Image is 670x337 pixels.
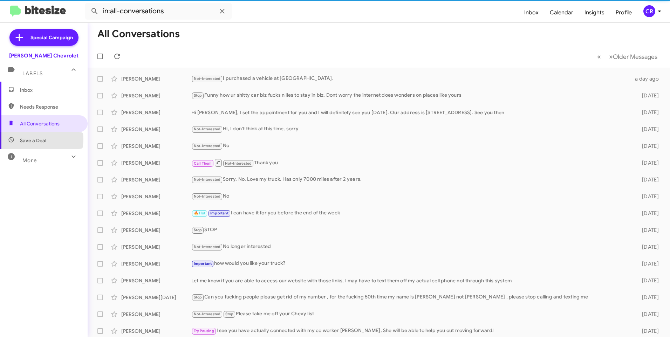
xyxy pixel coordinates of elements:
[20,87,80,94] span: Inbox
[121,311,191,318] div: [PERSON_NAME]
[194,177,221,182] span: Not-Interested
[121,227,191,234] div: [PERSON_NAME]
[191,226,631,234] div: STOP
[194,211,206,215] span: 🔥 Hot
[194,76,221,81] span: Not-Interested
[579,2,610,23] a: Insights
[97,28,180,40] h1: All Conversations
[643,5,655,17] div: CR
[191,176,631,184] div: Sorry. No. Love my truck. Has only 7000 miles after 2 years.
[194,127,221,131] span: Not-Interested
[191,277,631,284] div: Let me know if you are able to access our website with those links, I may have to text them off m...
[191,192,631,200] div: No
[194,329,214,333] span: Try Pausing
[121,176,191,183] div: [PERSON_NAME]
[631,328,664,335] div: [DATE]
[22,70,43,77] span: Labels
[631,92,664,99] div: [DATE]
[121,328,191,335] div: [PERSON_NAME]
[519,2,544,23] a: Inbox
[631,159,664,166] div: [DATE]
[194,161,212,166] span: Call Them
[597,52,601,61] span: «
[20,120,60,127] span: All Conversations
[121,243,191,250] div: [PERSON_NAME]
[194,144,221,148] span: Not-Interested
[121,193,191,200] div: [PERSON_NAME]
[191,142,631,150] div: No
[9,52,78,59] div: [PERSON_NAME] Chevrolet
[121,143,191,150] div: [PERSON_NAME]
[121,210,191,217] div: [PERSON_NAME]
[225,312,234,316] span: Stop
[631,243,664,250] div: [DATE]
[30,34,73,41] span: Special Campaign
[194,194,221,199] span: Not-Interested
[210,211,228,215] span: Important
[225,161,252,166] span: Not-Interested
[121,126,191,133] div: [PERSON_NAME]
[613,53,657,61] span: Older Messages
[631,176,664,183] div: [DATE]
[20,103,80,110] span: Needs Response
[194,312,221,316] span: Not-Interested
[191,293,631,301] div: Can you fucking people please get rid of my number , for the fucking 50th time my name is [PERSON...
[191,109,631,116] div: Hi [PERSON_NAME], I set the appointment for you and I will definitely see you [DATE]. Our address...
[191,209,631,217] div: I can have it for you before the end of the week
[121,277,191,284] div: [PERSON_NAME]
[85,3,232,20] input: Search
[121,159,191,166] div: [PERSON_NAME]
[22,157,37,164] span: More
[9,29,78,46] a: Special Campaign
[121,92,191,99] div: [PERSON_NAME]
[194,228,202,232] span: Stop
[191,243,631,251] div: No longer interested
[121,75,191,82] div: [PERSON_NAME]
[593,49,605,64] button: Previous
[191,91,631,99] div: Funny how ur shitty car biz fucks n lies to stay in biz. Dont worry the internet does wonders on ...
[191,310,631,318] div: Please take me off your Chevy list
[631,75,664,82] div: a day ago
[631,294,664,301] div: [DATE]
[194,261,212,266] span: Important
[194,245,221,249] span: Not-Interested
[637,5,662,17] button: CR
[194,93,202,98] span: Stop
[191,260,631,268] div: how would you like your truck?
[631,126,664,133] div: [DATE]
[631,227,664,234] div: [DATE]
[610,2,637,23] a: Profile
[631,260,664,267] div: [DATE]
[593,49,662,64] nav: Page navigation example
[631,311,664,318] div: [DATE]
[191,158,631,167] div: Thank you
[631,109,664,116] div: [DATE]
[121,109,191,116] div: [PERSON_NAME]
[605,49,662,64] button: Next
[121,260,191,267] div: [PERSON_NAME]
[191,75,631,83] div: I purchased a vehicle at [GEOGRAPHIC_DATA].
[609,52,613,61] span: »
[631,277,664,284] div: [DATE]
[191,327,631,335] div: I see you have actually connected with my co worker [PERSON_NAME], She will be able to help you o...
[631,210,664,217] div: [DATE]
[20,137,46,144] span: Save a Deal
[191,125,631,133] div: Hi, I don't think at this time, sorry
[194,295,202,300] span: Stop
[631,143,664,150] div: [DATE]
[631,193,664,200] div: [DATE]
[121,294,191,301] div: [PERSON_NAME][DATE]
[544,2,579,23] a: Calendar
